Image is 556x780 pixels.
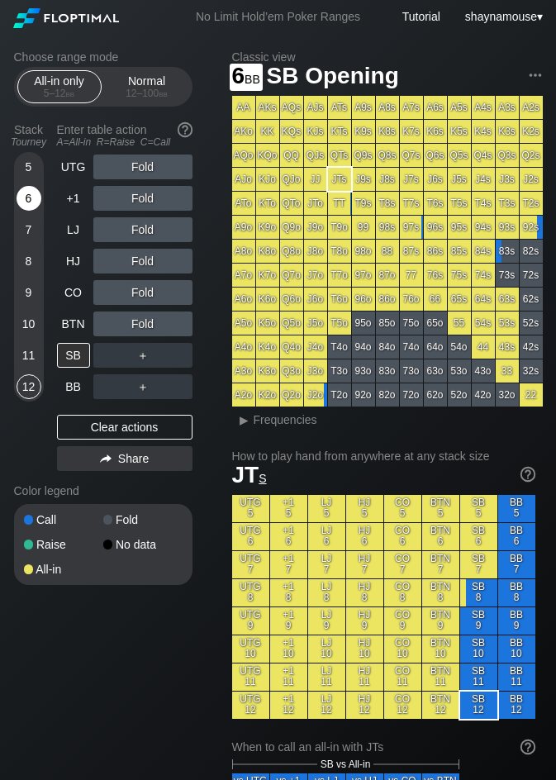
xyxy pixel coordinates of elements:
[376,120,399,143] div: K8s
[400,120,423,143] div: K7s
[280,96,303,119] div: AQs
[308,663,345,691] div: LJ 11
[526,66,544,84] img: ellipsis.fd386fe8.svg
[376,359,399,383] div: 83o
[346,551,383,578] div: HJ 7
[519,738,537,756] img: help.32db89a4.svg
[422,607,459,635] div: BTN 9
[496,192,519,215] div: T3s
[465,10,537,23] span: shaynamouse
[256,359,279,383] div: K3o
[232,120,255,143] div: AKo
[520,288,543,311] div: 62s
[232,96,255,119] div: AA
[400,96,423,119] div: A7s
[472,144,495,167] div: Q4s
[424,312,447,335] div: 65o
[520,216,543,239] div: 92s
[93,374,192,399] div: ＋
[328,264,351,287] div: T7o
[472,192,495,215] div: T4s
[100,454,112,464] img: share.864f2f62.svg
[234,410,255,430] div: ▸
[460,692,497,719] div: SB 12
[24,539,103,550] div: Raise
[376,383,399,407] div: 82o
[232,663,269,691] div: UTG 11
[21,71,97,102] div: All-in only
[17,217,41,242] div: 7
[304,120,327,143] div: KJs
[232,383,255,407] div: A2o
[93,217,192,242] div: Fold
[448,312,471,335] div: 55
[448,168,471,191] div: J5s
[498,551,535,578] div: BB 7
[520,383,543,407] div: 22
[232,692,269,719] div: UTG 12
[346,692,383,719] div: HJ 12
[232,740,535,754] div: When to call an all-in with JTs
[520,240,543,263] div: 82s
[498,607,535,635] div: BB 9
[232,495,269,522] div: UTG 5
[520,192,543,215] div: T2s
[280,312,303,335] div: Q5o
[520,120,543,143] div: K2s
[256,96,279,119] div: AKs
[256,240,279,263] div: K8o
[400,335,423,359] div: 74o
[304,383,327,407] div: J2o
[448,216,471,239] div: 95s
[520,168,543,191] div: J2s
[424,383,447,407] div: 62o
[498,579,535,606] div: BB 8
[472,216,495,239] div: 94s
[232,264,255,287] div: A7o
[280,192,303,215] div: QTo
[176,121,194,139] img: help.32db89a4.svg
[461,7,545,26] div: ▾
[7,117,50,155] div: Stack
[472,120,495,143] div: K4s
[17,249,41,273] div: 8
[376,168,399,191] div: J8s
[280,240,303,263] div: Q8o
[424,288,447,311] div: 66
[346,607,383,635] div: HJ 9
[472,383,495,407] div: 42o
[328,288,351,311] div: T6o
[352,216,375,239] div: 99
[328,312,351,335] div: T5o
[376,216,399,239] div: 98s
[424,216,447,239] div: 96s
[259,468,266,486] span: s
[520,359,543,383] div: 32s
[232,359,255,383] div: A3o
[280,359,303,383] div: Q3o
[159,88,168,99] span: bb
[496,216,519,239] div: 93s
[304,144,327,167] div: QJs
[280,264,303,287] div: Q7o
[352,120,375,143] div: K9s
[256,335,279,359] div: K4o
[376,192,399,215] div: T8s
[498,663,535,691] div: BB 11
[304,335,327,359] div: J4o
[352,335,375,359] div: 94o
[232,551,269,578] div: UTG 7
[103,539,183,550] div: No data
[13,8,119,28] img: Floptimal logo
[256,312,279,335] div: K5o
[304,192,327,215] div: JTo
[232,335,255,359] div: A4o
[352,144,375,167] div: Q9s
[460,635,497,663] div: SB 10
[304,264,327,287] div: J7o
[498,692,535,719] div: BB 12
[520,264,543,287] div: 72s
[472,96,495,119] div: A4s
[472,168,495,191] div: J4s
[66,88,75,99] span: bb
